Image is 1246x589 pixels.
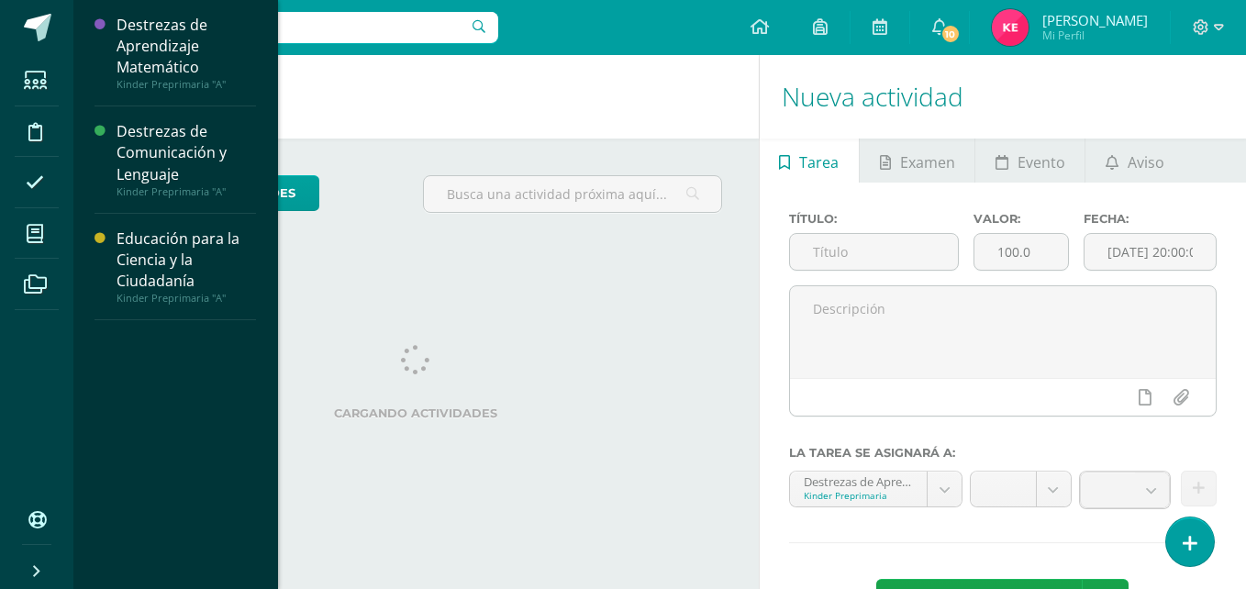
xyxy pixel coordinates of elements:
[110,406,722,420] label: Cargando actividades
[804,489,914,502] div: Kinder Preprimaria
[117,15,256,78] div: Destrezas de Aprendizaje Matemático
[117,228,256,305] a: Educación para la Ciencia y la CiudadaníaKinder Preprimaria "A"
[973,212,1070,226] label: Valor:
[1042,11,1148,29] span: [PERSON_NAME]
[1018,140,1065,184] span: Evento
[1085,139,1184,183] a: Aviso
[940,24,960,44] span: 10
[975,139,1085,183] a: Evento
[117,78,256,91] div: Kinder Preprimaria "A"
[860,139,974,183] a: Examen
[1042,28,1148,43] span: Mi Perfil
[117,121,256,197] a: Destrezas de Comunicación y LenguajeKinder Preprimaria "A"
[789,446,1217,460] label: La tarea se asignará a:
[1084,212,1217,226] label: Fecha:
[424,176,720,212] input: Busca una actividad próxima aquí...
[790,472,962,506] a: Destrezas de Aprendizaje Matemático 'A'Kinder Preprimaria
[799,140,839,184] span: Tarea
[1085,234,1216,270] input: Fecha de entrega
[95,55,737,139] h1: Actividades
[974,234,1069,270] input: Puntos máximos
[117,228,256,292] div: Educación para la Ciencia y la Ciudadanía
[790,234,958,270] input: Título
[117,121,256,184] div: Destrezas de Comunicación y Lenguaje
[117,185,256,198] div: Kinder Preprimaria "A"
[1128,140,1164,184] span: Aviso
[789,212,959,226] label: Título:
[804,472,914,489] div: Destrezas de Aprendizaje Matemático 'A'
[992,9,1029,46] img: 5c7b8e1c8238548934d01c0311e969bf.png
[117,15,256,91] a: Destrezas de Aprendizaje MatemáticoKinder Preprimaria "A"
[782,55,1224,139] h1: Nueva actividad
[117,292,256,305] div: Kinder Preprimaria "A"
[760,139,859,183] a: Tarea
[85,12,498,43] input: Busca un usuario...
[900,140,955,184] span: Examen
